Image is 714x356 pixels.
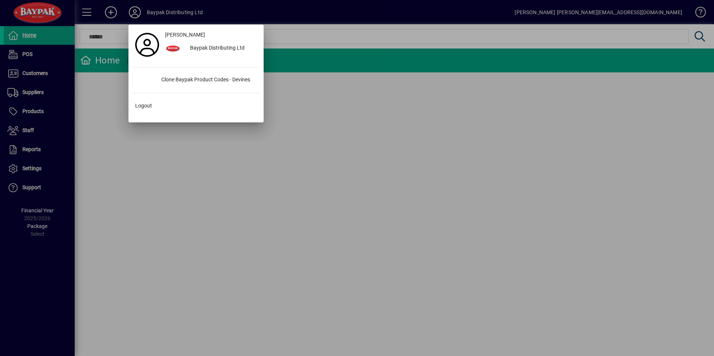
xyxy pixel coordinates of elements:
[162,28,260,42] a: [PERSON_NAME]
[165,31,205,39] span: [PERSON_NAME]
[162,42,260,55] button: Baypak Distributing Ltd
[155,74,260,87] div: Clone Baypak Product Codes - Devines
[132,99,260,113] button: Logout
[184,42,260,55] div: Baypak Distributing Ltd
[132,38,162,51] a: Profile
[135,102,152,110] span: Logout
[132,74,260,87] button: Clone Baypak Product Codes - Devines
